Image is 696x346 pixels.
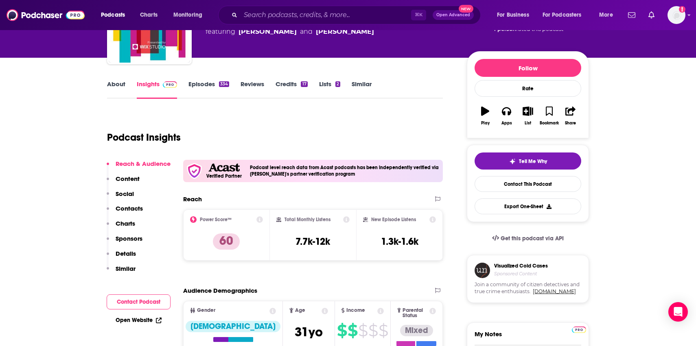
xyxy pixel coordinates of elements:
[107,80,125,99] a: About
[116,205,143,212] p: Contacts
[213,233,240,250] p: 60
[116,190,134,198] p: Social
[475,80,581,97] div: Rate
[572,326,586,333] img: Podchaser Pro
[335,81,340,87] div: 2
[241,80,264,99] a: Reviews
[250,165,440,177] h4: Podcast level reach data from Acast podcasts has been independently verified via [PERSON_NAME]'s ...
[107,235,142,250] button: Sponsors
[668,6,685,24] span: Logged in as tnewman2025
[107,131,181,144] h1: Podcast Insights
[116,220,135,227] p: Charts
[186,321,280,332] div: [DEMOGRAPHIC_DATA]
[475,263,490,278] img: coldCase.18b32719.png
[475,330,581,344] label: My Notes
[486,228,570,248] a: Get this podcast via API
[475,198,581,214] button: Export One-Sheet
[475,281,581,295] span: Join a community of citizen detectives and true crime enthusiasts.
[497,9,529,21] span: For Business
[403,308,428,318] span: Parental Status
[107,294,171,309] button: Contact Podcast
[188,80,229,99] a: Episodes334
[206,174,242,178] h5: Verified Partner
[295,324,323,340] span: 31 yo
[116,250,136,257] p: Details
[116,317,162,324] a: Open Website
[668,302,688,322] div: Open Intercom Messenger
[206,27,374,37] span: featuring
[316,27,374,37] a: Jaime Derringer
[381,235,418,248] h3: 1.3k-1.6k
[358,324,368,337] span: $
[241,9,411,22] input: Search podcasts, credits, & more...
[101,9,125,21] span: Podcasts
[137,80,177,99] a: InsightsPodchaser Pro
[7,7,85,23] img: Podchaser - Follow, Share and Rate Podcasts
[475,152,581,170] button: tell me why sparkleTell Me Why
[533,288,576,294] a: [DOMAIN_NAME]
[346,308,365,313] span: Income
[475,101,496,131] button: Play
[475,59,581,77] button: Follow
[560,101,581,131] button: Share
[625,8,639,22] a: Show notifications dropdown
[668,6,685,24] button: Show profile menu
[295,308,305,313] span: Age
[208,163,239,172] img: Acast
[467,255,589,322] a: Visualized Cold CasesSponsored ContentJoin a community of citizen detectives and true crime enthu...
[475,176,581,192] a: Contact This Podcast
[140,9,158,21] span: Charts
[509,158,516,165] img: tell me why sparkle
[95,9,136,22] button: open menu
[197,308,215,313] span: Gender
[496,101,517,131] button: Apps
[276,80,307,99] a: Credits17
[668,6,685,24] img: User Profile
[337,324,347,337] span: $
[459,5,473,13] span: New
[173,9,202,21] span: Monitoring
[200,217,232,222] h2: Power Score™
[116,175,140,183] p: Content
[411,10,426,20] span: ⌘ K
[525,121,531,126] div: List
[543,9,582,21] span: For Podcasters
[107,265,136,280] button: Similar
[168,9,213,22] button: open menu
[645,8,658,22] a: Show notifications dropdown
[163,81,177,88] img: Podchaser Pro
[481,121,490,126] div: Play
[436,13,470,17] span: Open Advanced
[371,217,416,222] h2: New Episode Listens
[501,121,512,126] div: Apps
[226,6,488,24] div: Search podcasts, credits, & more...
[501,235,564,242] span: Get this podcast via API
[239,27,297,37] a: Amy Devers
[183,195,202,203] h2: Reach
[135,9,162,22] a: Charts
[565,121,576,126] div: Share
[540,121,559,126] div: Bookmark
[107,205,143,220] button: Contacts
[107,160,171,175] button: Reach & Audience
[599,9,613,21] span: More
[116,265,136,272] p: Similar
[593,9,623,22] button: open menu
[679,6,685,13] svg: Add a profile image
[352,80,372,99] a: Similar
[494,263,548,269] h3: Visualized Cold Cases
[285,217,330,222] h2: Total Monthly Listens
[517,101,538,131] button: List
[368,324,378,337] span: $
[538,101,560,131] button: Bookmark
[537,9,593,22] button: open menu
[183,287,257,294] h2: Audience Demographics
[319,80,340,99] a: Lists2
[572,325,586,333] a: Pro website
[116,235,142,242] p: Sponsors
[348,324,357,337] span: $
[295,235,330,248] h3: 7.7k-12k
[116,160,171,168] p: Reach & Audience
[379,324,388,337] span: $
